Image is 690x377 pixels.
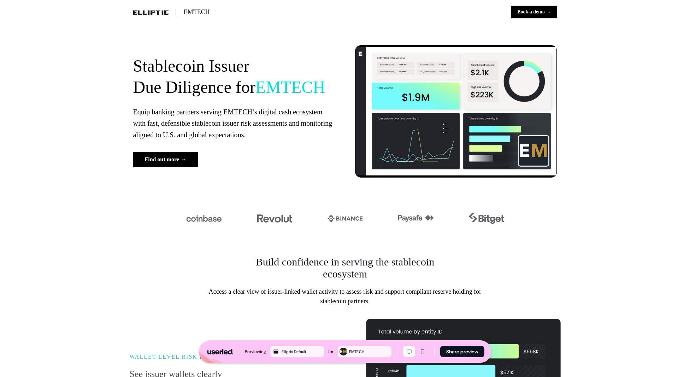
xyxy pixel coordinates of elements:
[133,55,335,98] p: Stablecoin Issuer Due Diligence for
[282,348,323,355] div: Elliptic Default
[511,6,557,18] button: Book a demo →
[197,287,494,306] p: Access a clear view of issuer-linked wallet activity to assess risk and support compliant reserve...
[245,348,266,355] div: Previewing
[417,346,429,357] button: Mobile mode
[133,152,198,167] button: Find out more →
[256,256,435,280] h3: Build confidence in serving the stablecoin ecosystem
[176,8,177,16] p: |
[328,348,334,355] div: for
[184,7,210,17] p: EMTECH
[403,346,415,357] button: Desktop mode
[440,346,484,357] button: Share preview
[255,78,325,96] span: EMTECH
[349,348,390,355] div: EMTECH
[130,354,345,360] h6: WALLET-LEVEL RISK INSIGHT
[133,106,335,141] p: Equip banking partners serving EMTECH’s digital cash ecosystem with fast, defensible stablecoin i...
